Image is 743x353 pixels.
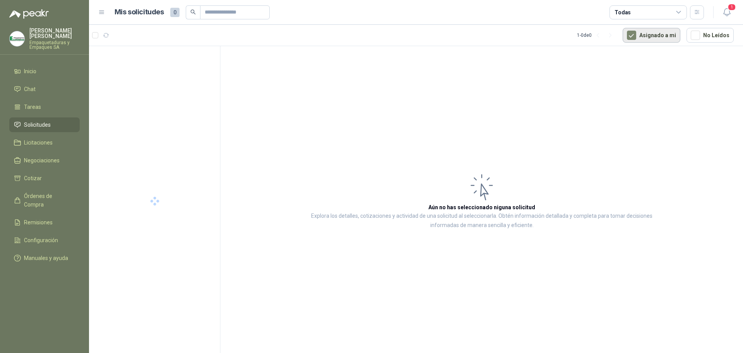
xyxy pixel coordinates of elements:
[24,85,36,93] span: Chat
[9,171,80,186] a: Cotizar
[9,9,49,19] img: Logo peakr
[24,254,68,262] span: Manuales y ayuda
[115,7,164,18] h1: Mis solicitudes
[190,9,196,15] span: search
[623,28,680,43] button: Asignado a mi
[9,64,80,79] a: Inicio
[24,236,58,245] span: Configuración
[9,251,80,265] a: Manuales y ayuda
[29,28,80,39] p: [PERSON_NAME] [PERSON_NAME]
[24,174,42,183] span: Cotizar
[615,8,631,17] div: Todas
[10,31,24,46] img: Company Logo
[428,203,535,212] h3: Aún no has seleccionado niguna solicitud
[24,103,41,111] span: Tareas
[9,100,80,114] a: Tareas
[687,28,734,43] button: No Leídos
[29,40,80,50] p: Empaquetaduras y Empaques SA
[9,215,80,230] a: Remisiones
[9,135,80,150] a: Licitaciones
[24,121,51,129] span: Solicitudes
[9,82,80,96] a: Chat
[170,8,180,17] span: 0
[9,117,80,132] a: Solicitudes
[728,3,736,11] span: 1
[24,218,53,227] span: Remisiones
[298,212,666,230] p: Explora los detalles, cotizaciones y actividad de una solicitud al seleccionarla. Obtén informaci...
[577,29,616,41] div: 1 - 0 de 0
[24,192,72,209] span: Órdenes de Compra
[9,233,80,248] a: Configuración
[24,156,60,165] span: Negociaciones
[24,67,36,76] span: Inicio
[9,153,80,168] a: Negociaciones
[720,5,734,19] button: 1
[9,189,80,212] a: Órdenes de Compra
[24,138,53,147] span: Licitaciones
